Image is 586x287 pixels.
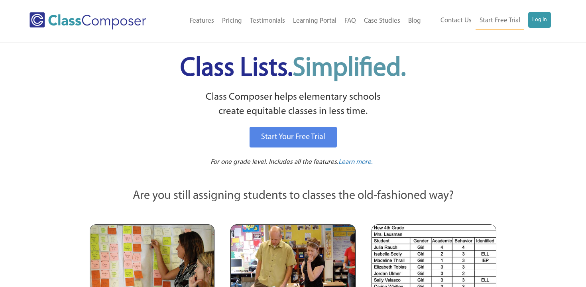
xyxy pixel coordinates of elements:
span: For one grade level. Includes all the features. [210,159,338,165]
a: Start Free Trial [476,12,524,30]
a: FAQ [340,12,360,30]
nav: Header Menu [167,12,425,30]
img: Class Composer [29,12,146,29]
a: Learning Portal [289,12,340,30]
p: Are you still assigning students to classes the old-fashioned way? [90,187,496,205]
a: Log In [528,12,551,28]
a: Pricing [218,12,246,30]
a: Start Your Free Trial [250,127,337,147]
p: Class Composer helps elementary schools create equitable classes in less time. [88,90,498,119]
a: Contact Us [437,12,476,29]
span: Simplified. [293,56,406,82]
a: Case Studies [360,12,404,30]
a: Testimonials [246,12,289,30]
span: Class Lists. [180,56,406,82]
nav: Header Menu [425,12,551,30]
span: Learn more. [338,159,373,165]
a: Features [186,12,218,30]
span: Start Your Free Trial [261,133,325,141]
a: Blog [404,12,425,30]
a: Learn more. [338,157,373,167]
